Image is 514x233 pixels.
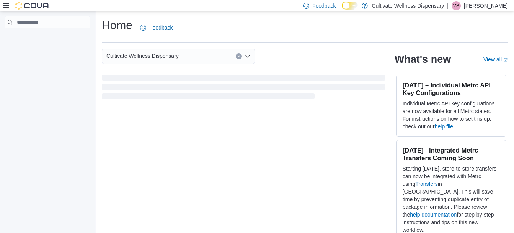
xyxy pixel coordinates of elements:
[149,24,173,31] span: Feedback
[435,123,453,130] a: help file
[5,30,90,48] nav: Complex example
[403,81,500,97] h3: [DATE] – Individual Metrc API Key Configurations
[452,1,461,10] div: Victoria Sawin
[464,1,508,10] p: [PERSON_NAME]
[483,56,508,62] a: View allExternal link
[403,146,500,162] h3: [DATE] - Integrated Metrc Transfers Coming Soon
[106,51,179,61] span: Cultivate Wellness Dispensary
[342,2,358,10] input: Dark Mode
[102,18,132,33] h1: Home
[312,2,336,10] span: Feedback
[415,181,438,187] a: Transfers
[236,53,242,59] button: Clear input
[395,53,451,66] h2: What's new
[410,212,457,218] a: help documentation
[137,20,176,35] a: Feedback
[15,2,50,10] img: Cova
[372,1,444,10] p: Cultivate Wellness Dispensary
[244,53,250,59] button: Open list of options
[503,58,508,62] svg: External link
[403,100,500,130] p: Individual Metrc API key configurations are now available for all Metrc states. For instructions ...
[453,1,459,10] span: VS
[447,1,449,10] p: |
[102,76,385,101] span: Loading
